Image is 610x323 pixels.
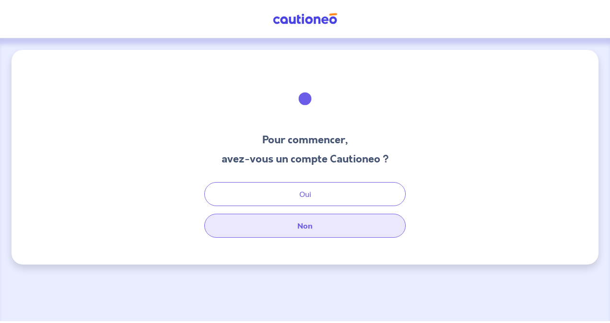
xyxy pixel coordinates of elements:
img: Cautioneo [269,13,341,25]
h3: Pour commencer, [222,132,389,148]
button: Non [204,214,406,238]
h3: avez-vous un compte Cautioneo ? [222,151,389,167]
button: Oui [204,182,406,206]
img: illu_welcome.svg [279,73,331,125]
